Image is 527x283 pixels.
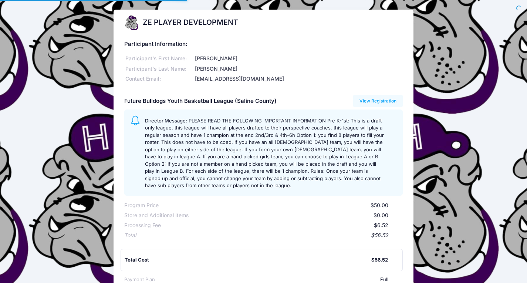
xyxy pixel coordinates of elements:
[145,118,187,124] span: Director Message:
[124,65,194,73] div: Participant's Last Name:
[124,41,403,48] h5: Participant Information:
[353,95,403,107] a: View Registration
[194,55,403,63] div: [PERSON_NAME]
[194,65,403,73] div: [PERSON_NAME]
[371,256,388,264] div: $56.52
[145,118,384,189] span: PLEASE READ THE FOLLOWING IMPORTANT INFORMATION Pre K-1st: This is a draft only league. this leag...
[194,75,403,83] div: [EMAIL_ADDRESS][DOMAIN_NAME]
[189,212,388,219] div: $0.00
[124,75,194,83] div: Contact Email:
[125,256,371,264] div: Total Cost
[124,55,194,63] div: Participant's First Name:
[124,98,277,105] h5: Future Bulldogs Youth Basketball League (Saline County)
[124,202,159,209] div: Program Price
[124,232,136,239] div: Total
[161,222,388,229] div: $6.52
[136,232,388,239] div: $56.52
[124,212,189,219] div: Store and Additional Items
[124,222,161,229] div: Processing Fee
[371,202,388,208] span: $50.00
[143,18,238,27] h2: ZE PLAYER DEVELOPMENT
